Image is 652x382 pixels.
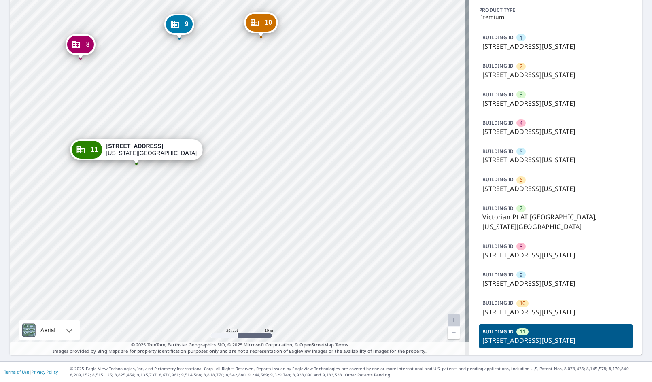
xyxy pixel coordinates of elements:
span: 11 [91,146,98,153]
p: [STREET_ADDRESS][US_STATE] [482,335,629,345]
span: 6 [520,176,522,184]
a: Current Level 20, Zoom Out [448,327,460,339]
span: 9 [185,21,189,27]
p: BUILDING ID [482,328,514,335]
span: 8 [86,41,90,47]
p: Images provided by Bing Maps are for property identification purposes only and are not a represen... [10,342,469,355]
a: Terms of Use [4,369,29,375]
div: Dropped pin, building 11, Commercial property, 2178 Giltshire Dr Colorado Springs, CO 80905 [70,139,202,164]
p: BUILDING ID [482,176,514,183]
p: © 2025 Eagle View Technologies, Inc. and Pictometry International Corp. All Rights Reserved. Repo... [70,366,648,378]
p: [STREET_ADDRESS][US_STATE] [482,41,629,51]
span: 9 [520,271,522,279]
a: Privacy Policy [32,369,58,375]
p: [STREET_ADDRESS][US_STATE] [482,307,629,317]
span: 7 [520,204,522,212]
div: Dropped pin, building 8, Commercial property, 2189 Giltshire Dr Colorado Springs, CO 80905 [66,34,96,59]
p: BUILDING ID [482,205,514,212]
strong: [STREET_ADDRESS] [106,143,163,149]
span: 11 [520,328,525,335]
span: 5 [520,148,522,155]
p: [STREET_ADDRESS][US_STATE] [482,70,629,80]
p: BUILDING ID [482,271,514,278]
span: 2 [520,62,522,70]
p: [STREET_ADDRESS][US_STATE] [482,184,629,193]
p: Premium [479,14,633,20]
p: BUILDING ID [482,148,514,155]
p: BUILDING ID [482,91,514,98]
span: 3 [520,91,522,98]
p: BUILDING ID [482,62,514,69]
p: [STREET_ADDRESS][US_STATE] [482,155,629,165]
span: 8 [520,243,522,250]
p: [STREET_ADDRESS][US_STATE] [482,98,629,108]
a: Terms [335,342,348,348]
span: 1 [520,34,522,42]
span: © 2025 TomTom, Earthstar Geographics SIO, © 2025 Microsoft Corporation, © [131,342,348,348]
div: Dropped pin, building 10, Commercial property, 2159 Giltshire Dr Colorado Springs, CO 80905 [244,12,278,37]
p: BUILDING ID [482,34,514,41]
p: [STREET_ADDRESS][US_STATE] [482,127,629,136]
span: 10 [520,299,525,307]
p: [STREET_ADDRESS][US_STATE] [482,250,629,260]
p: BUILDING ID [482,299,514,306]
div: Aerial [38,320,58,340]
div: Aerial [19,320,80,340]
p: BUILDING ID [482,243,514,250]
span: 10 [265,19,272,25]
div: Dropped pin, building 9, Commercial property, 2169 Giltshire Dr Colorado Springs, CO 80905 [164,14,194,39]
p: Victorian Pt AT [GEOGRAPHIC_DATA], [US_STATE][GEOGRAPHIC_DATA] [482,212,629,231]
span: 4 [520,119,522,127]
a: OpenStreetMap [299,342,333,348]
div: [US_STATE][GEOGRAPHIC_DATA] [106,143,197,157]
p: BUILDING ID [482,119,514,126]
p: Product type [479,6,633,14]
p: [STREET_ADDRESS][US_STATE] [482,278,629,288]
a: Current Level 20, Zoom In Disabled [448,314,460,327]
p: | [4,369,58,374]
